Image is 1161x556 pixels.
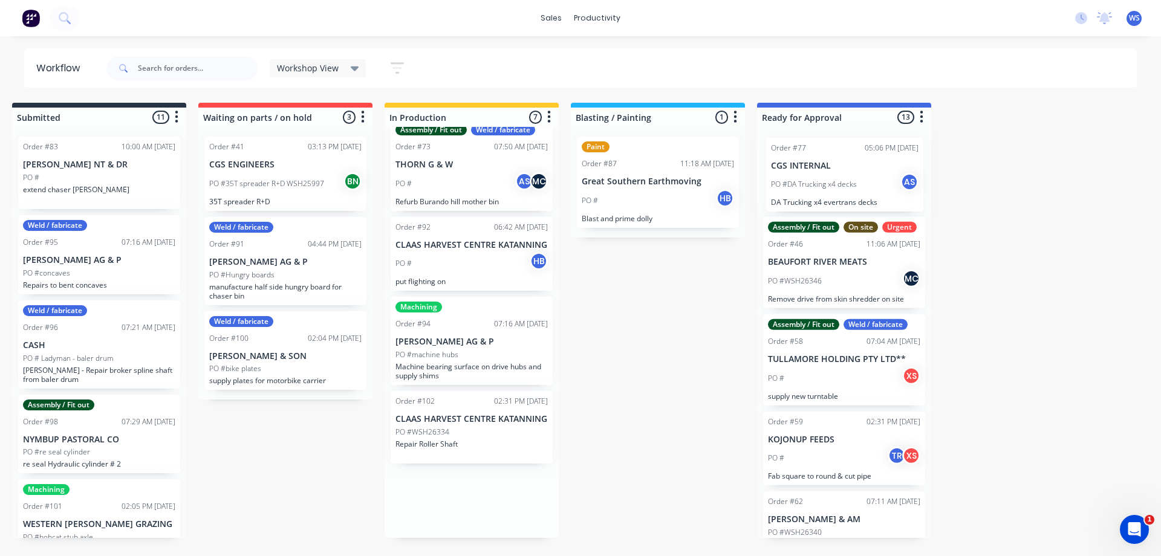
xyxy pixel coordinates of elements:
[22,9,40,27] img: Factory
[36,61,86,76] div: Workflow
[535,9,568,27] div: sales
[138,56,258,80] input: Search for orders...
[1145,515,1154,525] span: 1
[277,62,339,74] span: Workshop View
[1129,13,1140,24] span: WS
[1120,515,1149,544] iframe: Intercom live chat
[568,9,626,27] div: productivity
